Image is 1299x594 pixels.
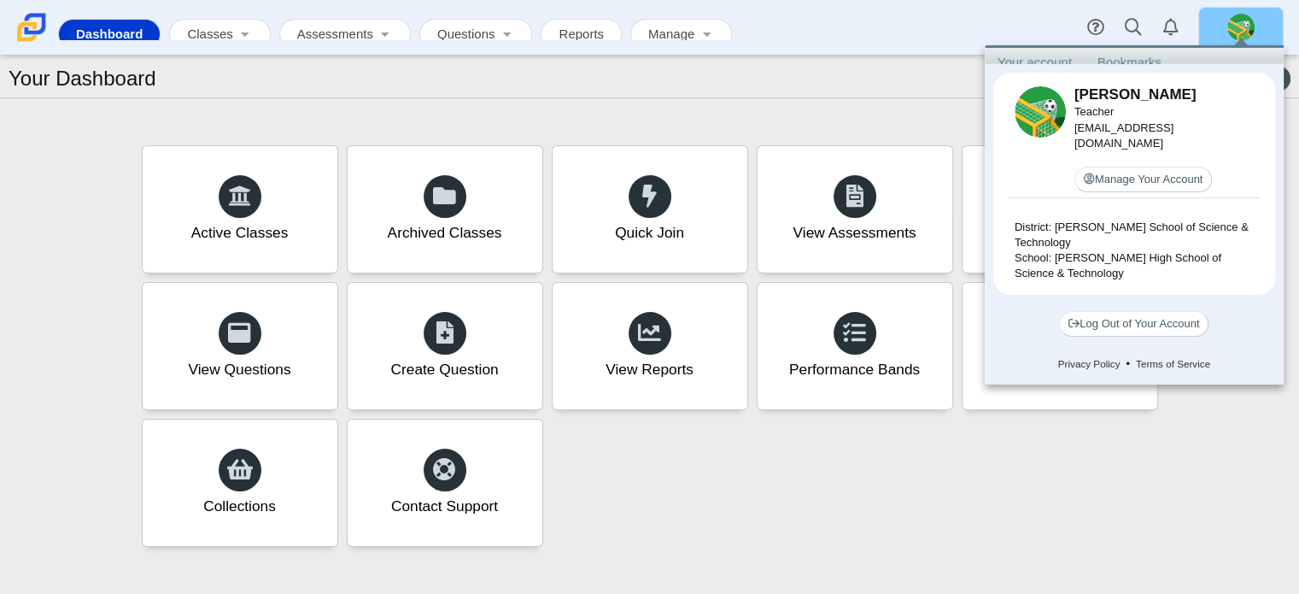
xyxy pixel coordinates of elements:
a: Toggle expanded [694,20,714,50]
a: Toggle expanded [233,20,253,50]
a: Collections [142,419,338,547]
img: kevin.dineen.RdTUTr [1015,86,1066,138]
span: Teacher [1074,105,1114,118]
a: Toggle expanded [494,20,514,50]
div: • [993,352,1275,376]
a: Toggle expanded [373,20,393,50]
a: Bookmarks [1085,48,1174,76]
a: Dashboard [76,20,143,50]
a: Quick Join [552,145,748,273]
a: Assessments [297,20,373,50]
a: Manage Rubrics [962,282,1158,410]
a: Log Out of Your Account [1059,311,1208,337]
div: Performance Bands [789,359,920,380]
a: Archived Classes [347,145,543,273]
a: Your account [985,48,1085,76]
a: Manage [648,20,694,50]
a: Active Classes [142,145,338,273]
a: Privacy Policy [1052,356,1126,372]
a: View Reports [552,282,748,410]
div: Active Classes [191,222,289,244]
img: Carmen School of Science & Technology [14,9,50,45]
img: kevin.dineen.RdTUTr [1227,14,1255,41]
a: Manage Your Account [1074,167,1213,192]
div: View Assessments [793,222,916,244]
a: Contact Support [347,419,543,547]
a: Questions [437,20,495,50]
a: Reports [559,20,604,50]
div: [EMAIL_ADDRESS][DOMAIN_NAME] [1074,104,1254,151]
a: Performance Bands [757,282,953,410]
div: Quick Join [615,222,684,244]
div: View Questions [188,359,290,380]
div: District: [PERSON_NAME] School of Science & Technology School: [PERSON_NAME] High School of Scien... [1015,203,1254,281]
div: Collections [203,496,276,517]
h1: Your Dashboard [9,64,156,93]
div: Create Question [390,359,498,380]
a: kevin.dineen.RdTUTr [1198,7,1284,48]
a: Create Assessment [962,145,1158,273]
a: Terms of Service [1130,356,1216,372]
h3: [PERSON_NAME] [1074,85,1254,105]
a: Create Question [347,282,543,410]
div: Archived Classes [388,222,502,244]
a: View Questions [142,282,338,410]
a: Classes [187,20,232,50]
a: Alerts [1152,9,1190,46]
a: View Assessments [757,145,953,273]
div: View Reports [606,359,693,380]
div: Contact Support [391,496,498,517]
